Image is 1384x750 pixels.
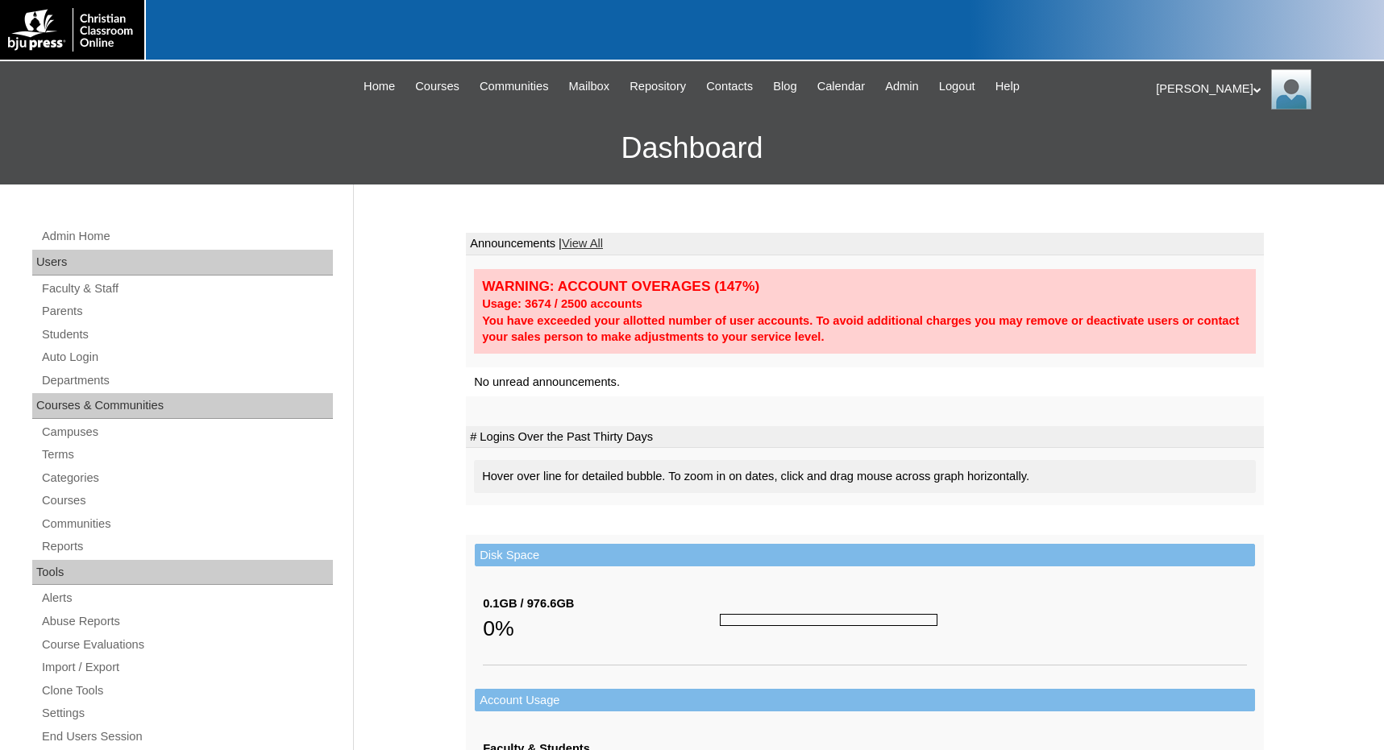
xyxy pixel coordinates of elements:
[40,588,333,608] a: Alerts
[32,250,333,276] div: Users
[569,77,610,96] span: Mailbox
[482,297,642,310] strong: Usage: 3674 / 2500 accounts
[40,611,333,632] a: Abuse Reports
[931,77,983,96] a: Logout
[40,491,333,511] a: Courses
[40,727,333,747] a: End Users Session
[40,537,333,557] a: Reports
[472,77,557,96] a: Communities
[1156,69,1368,110] div: [PERSON_NAME]
[466,367,1264,397] td: No unread announcements.
[765,77,804,96] a: Blog
[698,77,761,96] a: Contacts
[364,77,395,96] span: Home
[40,226,333,247] a: Admin Home
[40,703,333,723] a: Settings
[995,77,1020,96] span: Help
[40,514,333,534] a: Communities
[817,77,865,96] span: Calendar
[40,635,333,655] a: Course Evaluations
[40,681,333,701] a: Clone Tools
[1271,69,1311,110] img: Melanie Sevilla
[466,233,1264,255] td: Announcements |
[40,301,333,321] a: Parents
[773,77,796,96] span: Blog
[475,689,1255,712] td: Account Usage
[480,77,549,96] span: Communities
[8,112,1376,184] h3: Dashboard
[483,612,720,644] div: 0%
[32,560,333,586] div: Tools
[561,77,618,96] a: Mailbox
[8,8,136,52] img: logo-white.png
[482,313,1248,346] div: You have exceeded your allotted number of user accounts. To avoid additional charges you may remo...
[877,77,927,96] a: Admin
[475,544,1255,567] td: Disk Space
[355,77,403,96] a: Home
[474,460,1256,493] div: Hover over line for detailed bubble. To zoom in on dates, click and drag mouse across graph horiz...
[885,77,919,96] span: Admin
[40,422,333,442] a: Campuses
[466,426,1264,449] td: # Logins Over the Past Thirty Days
[809,77,873,96] a: Calendar
[562,237,603,250] a: View All
[987,77,1028,96] a: Help
[407,77,468,96] a: Courses
[621,77,694,96] a: Repository
[40,347,333,367] a: Auto Login
[40,371,333,391] a: Departments
[482,277,1248,296] div: WARNING: ACCOUNT OVERAGES (147%)
[630,77,686,96] span: Repository
[939,77,975,96] span: Logout
[483,595,720,612] div: 0.1GB / 976.6GB
[40,445,333,465] a: Terms
[40,468,333,488] a: Categories
[415,77,459,96] span: Courses
[40,279,333,299] a: Faculty & Staff
[40,657,333,677] a: Import / Export
[40,325,333,345] a: Students
[32,393,333,419] div: Courses & Communities
[706,77,753,96] span: Contacts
